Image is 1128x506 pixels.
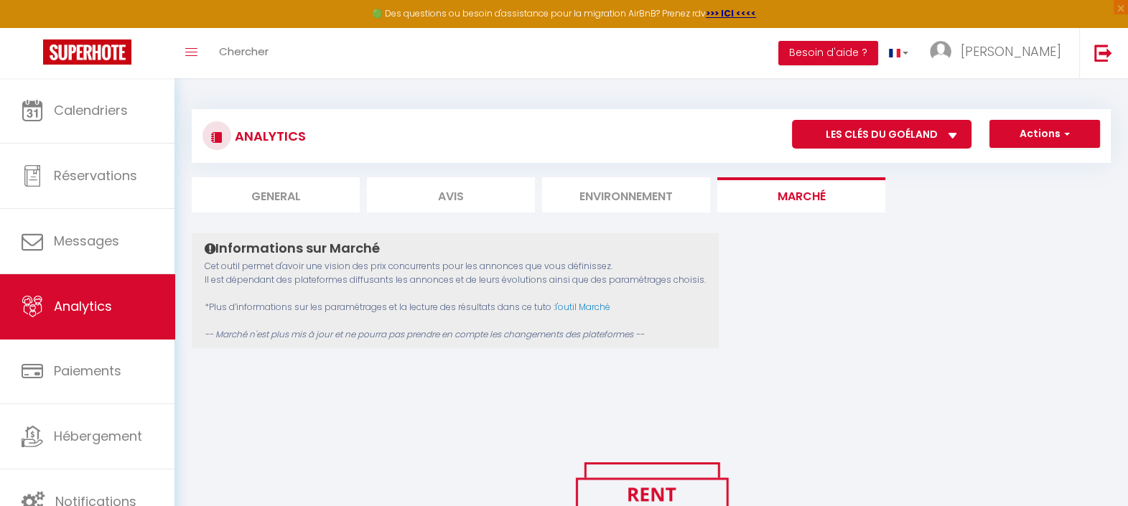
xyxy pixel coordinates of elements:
span: [PERSON_NAME] [961,42,1061,60]
span: Paiements [54,362,121,380]
li: General [192,177,360,212]
h3: Analytics [231,120,306,152]
a: l'outil Marché [555,301,610,313]
p: Cet outil permet d'avoir une vision des prix concurrents pour les annonces que vous définissez. I... [205,260,706,341]
span: Calendriers [54,101,128,119]
button: Besoin d'aide ? [778,41,878,65]
li: Marché [717,177,885,212]
img: Super Booking [43,39,131,65]
img: logout [1094,44,1112,62]
li: Environnement [542,177,710,212]
li: Avis [367,177,535,212]
span: Analytics [54,297,112,315]
a: ... [PERSON_NAME] [919,28,1079,78]
span: Chercher [219,44,269,59]
h4: Informations sur Marché [205,240,706,256]
span: Hébergement [54,427,142,445]
span: Messages [54,232,119,250]
a: Chercher [208,28,279,78]
span: -- Marché n'est plus mis à jour et ne pourra pas prendre en compte les changements des plateforme... [205,328,644,340]
img: ... [930,41,951,62]
a: >>> ICI <<<< [706,7,756,19]
span: Réservations [54,167,137,184]
button: Actions [989,120,1100,149]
